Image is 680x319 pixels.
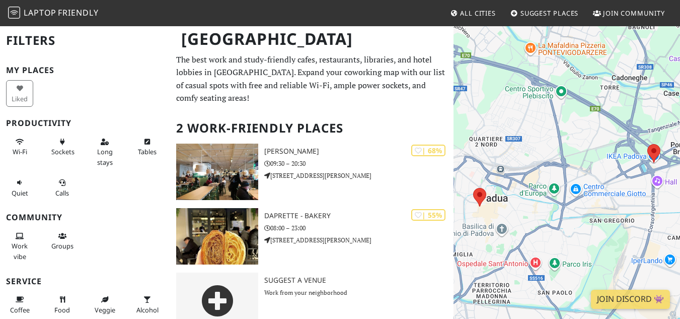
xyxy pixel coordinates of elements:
[264,276,453,285] h3: Suggest a Venue
[264,223,453,233] p: 08:00 – 23:00
[91,134,118,170] button: Long stays
[6,66,164,75] h3: My Places
[264,159,453,168] p: 09:30 – 20:30
[176,53,447,105] p: The best work and study-friendly cafes, restaurants, libraries, and hotel lobbies in [GEOGRAPHIC_...
[520,9,579,18] span: Suggest Places
[264,147,453,156] h3: [PERSON_NAME]
[460,9,496,18] span: All Cities
[170,144,454,200] a: IKEA Padua | 68% [PERSON_NAME] 09:30 – 20:30 [STREET_ADDRESS][PERSON_NAME]
[48,134,75,160] button: Sockets
[48,174,75,201] button: Calls
[133,134,161,160] button: Tables
[6,213,164,222] h3: Community
[176,208,259,265] img: daPRETTE - bakery
[136,305,159,314] span: Alcohol
[51,241,73,250] span: Group tables
[133,291,161,318] button: Alcohol
[55,188,69,198] span: Video/audio calls
[591,290,670,309] a: Join Discord 👾
[176,113,447,144] h2: 2 Work-Friendly Places
[6,228,33,265] button: Work vibe
[176,144,259,200] img: IKEA Padua
[91,291,118,318] button: Veggie
[506,4,583,22] a: Suggest Places
[6,291,33,318] button: Coffee
[48,228,75,254] button: Groups
[6,174,33,201] button: Quiet
[54,305,70,314] span: Food
[24,7,56,18] span: Laptop
[10,305,30,314] span: Coffee
[170,208,454,265] a: daPRETTE - bakery | 55% daPRETTE - bakery 08:00 – 23:00 [STREET_ADDRESS][PERSON_NAME]
[13,147,27,156] span: Stable Wi-Fi
[264,288,453,297] p: Work from your neighborhood
[173,25,451,53] h1: [GEOGRAPHIC_DATA]
[6,134,33,160] button: Wi-Fi
[8,5,99,22] a: LaptopFriendly LaptopFriendly
[446,4,500,22] a: All Cities
[6,277,164,286] h3: Service
[6,25,164,56] h2: Filters
[411,145,445,156] div: | 68%
[264,235,453,245] p: [STREET_ADDRESS][PERSON_NAME]
[264,212,453,220] h3: daPRETTE - bakery
[48,291,75,318] button: Food
[12,188,28,198] span: Quiet
[8,7,20,19] img: LaptopFriendly
[589,4,669,22] a: Join Community
[6,118,164,128] h3: Productivity
[411,209,445,221] div: | 55%
[51,147,74,156] span: Power sockets
[95,305,115,314] span: Veggie
[603,9,665,18] span: Join Community
[12,241,28,261] span: People working
[58,7,98,18] span: Friendly
[264,171,453,180] p: [STREET_ADDRESS][PERSON_NAME]
[97,147,113,166] span: Long stays
[138,147,157,156] span: Work-friendly tables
